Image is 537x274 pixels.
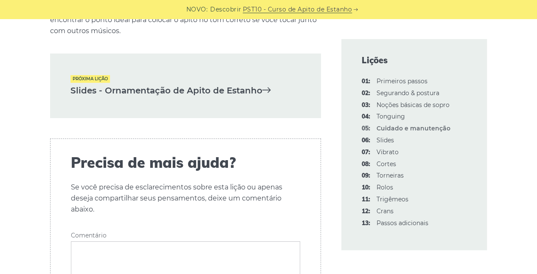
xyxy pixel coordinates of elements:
font: Vibrato [377,148,399,156]
a: 06:Slides [377,136,394,144]
a: PST10 - Curso de Apito de Estanho [243,5,352,14]
span: Descobrir [210,5,242,14]
a: 12:Crans [377,207,394,215]
font: Rolos [377,184,393,191]
font: PST10 - Curso de Apito de Estanho [243,6,352,13]
span: 03: [362,100,370,110]
span: NOVO: [186,5,208,14]
span: Próxima lição [70,75,110,82]
span: 10: [362,183,370,193]
font: Slides - Ornamentação de Apito de Estanho [70,85,262,96]
label: Comentário [71,232,300,239]
p: Se você precisa de esclarecimentos sobre esta lição ou apenas deseja compartilhar seus pensamento... [71,182,300,215]
span: Lições [362,54,467,66]
span: 05: [362,124,370,134]
span: 01: [362,76,370,87]
font: Cortes [377,160,396,168]
font: Passos adicionais [377,219,428,227]
a: 01:Primeiros passos [377,77,427,85]
font: Cuidado e manutenção [377,124,450,132]
span: 09: [362,171,370,181]
a: Slides - Ornamentação de Apito de Estanho [70,84,301,98]
font: Precisa de mais ajuda? [71,154,236,172]
span: 06: [362,136,370,146]
a: 07:Vibrato [377,148,399,156]
font: Slides [377,136,394,144]
span: 07: [362,147,370,158]
a: 13:Passos adicionais [377,219,428,227]
span: 08: [362,159,370,169]
a: 03:Noções básicas de sopro [377,101,450,109]
span: 11: [362,195,370,205]
a: 11:Trigêmeos [377,195,408,203]
font: Crans [377,207,394,215]
font: Primeiros passos [377,77,427,85]
a: 08:Cortes [377,160,396,168]
a: 04:Tonguing [377,113,405,120]
a: 10:Rolos [377,184,393,191]
span: 13: [362,218,370,229]
font: Segurando & postura [377,89,439,97]
span: 02: [362,88,370,99]
a: 02:Segurando & postura [377,89,439,97]
font: Trigêmeos [377,195,408,203]
font: Torneiras [377,172,404,179]
span: 12: [362,206,370,217]
font: Noções básicas de sopro [377,101,450,109]
span: 04: [362,112,370,122]
font: Tonguing [377,113,405,120]
a: 09:Torneiras [377,172,404,179]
